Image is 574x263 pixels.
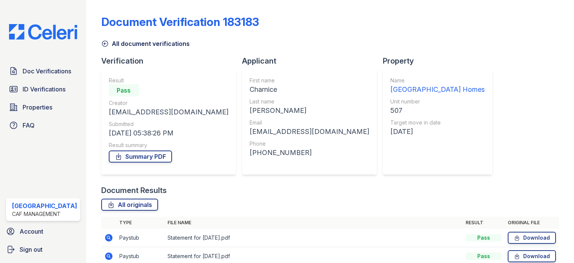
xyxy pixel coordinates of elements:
[508,232,556,244] a: Download
[6,82,80,97] a: ID Verifications
[23,67,71,76] span: Doc Verifications
[505,217,559,229] th: Original file
[164,217,463,229] th: File name
[116,229,164,247] td: Paystub
[109,141,228,149] div: Result summary
[101,56,242,66] div: Verification
[390,84,485,95] div: [GEOGRAPHIC_DATA] Homes
[116,217,164,229] th: Type
[101,199,158,211] a: All originals
[109,77,228,84] div: Result
[508,250,556,262] a: Download
[390,105,485,116] div: 507
[3,224,83,239] a: Account
[12,210,77,218] div: CAF Management
[109,99,228,107] div: Creator
[109,84,139,96] div: Pass
[383,56,498,66] div: Property
[109,128,228,138] div: [DATE] 05:38:26 PM
[390,119,485,126] div: Target move in date
[250,105,369,116] div: [PERSON_NAME]
[250,126,369,137] div: [EMAIL_ADDRESS][DOMAIN_NAME]
[109,107,228,117] div: [EMAIL_ADDRESS][DOMAIN_NAME]
[250,77,369,84] div: First name
[390,98,485,105] div: Unit number
[23,121,35,130] span: FAQ
[250,119,369,126] div: Email
[164,229,463,247] td: Statement for [DATE].pdf
[250,98,369,105] div: Last name
[3,24,83,40] img: CE_Logo_Blue-a8612792a0a2168367f1c8372b55b34899dd931a85d93a1a3d3e32e68fde9ad4.png
[390,77,485,95] a: Name [GEOGRAPHIC_DATA] Homes
[20,227,43,236] span: Account
[101,15,259,29] div: Document Verification 183183
[463,217,505,229] th: Result
[20,245,43,254] span: Sign out
[6,64,80,79] a: Doc Verifications
[109,120,228,128] div: Submitted
[390,126,485,137] div: [DATE]
[23,85,65,94] span: ID Verifications
[250,84,369,95] div: Charnice
[242,56,383,66] div: Applicant
[101,39,190,48] a: All document verifications
[250,147,369,158] div: [PHONE_NUMBER]
[6,100,80,115] a: Properties
[466,252,502,260] div: Pass
[390,77,485,84] div: Name
[101,185,167,196] div: Document Results
[3,242,83,257] a: Sign out
[109,151,172,163] a: Summary PDF
[6,118,80,133] a: FAQ
[12,201,77,210] div: [GEOGRAPHIC_DATA]
[250,140,369,147] div: Phone
[23,103,52,112] span: Properties
[466,234,502,242] div: Pass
